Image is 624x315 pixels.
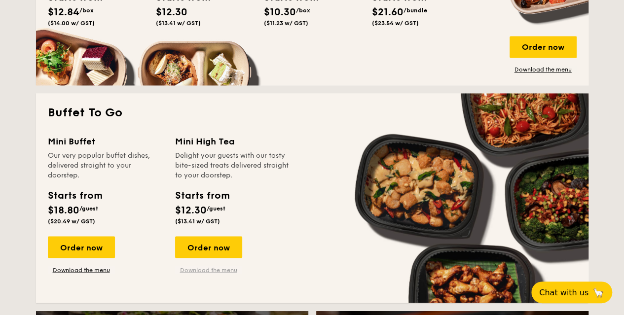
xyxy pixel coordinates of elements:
span: $12.30 [175,204,207,216]
a: Download the menu [175,266,242,274]
span: $12.30 [156,6,187,18]
div: Our very popular buffet dishes, delivered straight to your doorstep. [48,150,163,180]
a: Download the menu [510,66,577,73]
span: /bundle [404,7,427,14]
span: 🦙 [592,287,604,298]
span: /box [79,7,94,14]
a: Download the menu [48,266,115,274]
div: Mini Buffet [48,135,163,148]
div: Mini High Tea [175,135,291,148]
span: /guest [207,205,225,211]
span: $18.80 [48,204,79,216]
div: Starts from [48,188,102,203]
span: ($13.41 w/ GST) [156,20,201,27]
span: $21.60 [372,6,404,18]
span: ($14.00 w/ GST) [48,20,95,27]
div: Order now [510,36,577,58]
span: /box [296,7,310,14]
span: /guest [79,205,98,211]
button: Chat with us🦙 [531,281,612,303]
div: Order now [175,236,242,258]
span: ($13.41 w/ GST) [175,217,220,224]
span: $10.30 [264,6,296,18]
span: $12.84 [48,6,79,18]
span: ($23.54 w/ GST) [372,20,419,27]
span: ($11.23 w/ GST) [264,20,308,27]
span: Chat with us [539,288,588,297]
span: ($20.49 w/ GST) [48,217,95,224]
div: Order now [48,236,115,258]
h2: Buffet To Go [48,105,577,121]
div: Delight your guests with our tasty bite-sized treats delivered straight to your doorstep. [175,150,291,180]
div: Starts from [175,188,229,203]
